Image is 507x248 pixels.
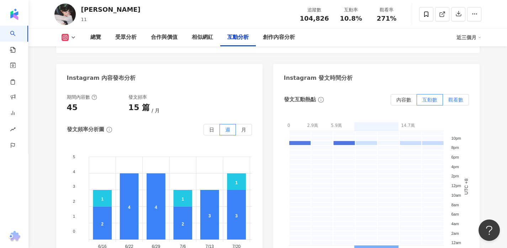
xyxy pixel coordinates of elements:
tspan: 12am [451,241,461,245]
div: 發文互動熱點 [284,96,316,103]
span: 104,826 [300,15,329,22]
span: 月 [152,108,160,113]
img: chrome extension [7,231,21,242]
tspan: 10pm [451,136,461,140]
div: 受眾分析 [115,33,137,42]
div: 期間內容數 [67,94,97,100]
div: [PERSON_NAME] [81,5,141,14]
span: 週 [225,127,230,133]
div: 相似網紅 [192,33,213,42]
tspan: 2pm [451,174,459,178]
span: info-circle [105,126,113,134]
div: 近三個月 [456,32,481,43]
div: 互動率 [338,6,365,14]
tspan: 10am [451,193,461,197]
tspan: 3 [73,184,75,188]
tspan: 6pm [451,155,459,159]
div: 追蹤數 [300,6,329,14]
div: Instagram 發文時間分析 [284,74,353,82]
span: 日 [209,127,214,133]
tspan: 6am [451,212,459,216]
span: 271% [377,15,397,22]
span: rise [10,122,16,138]
div: 合作與價值 [151,33,178,42]
tspan: 4 [73,169,75,174]
div: 創作內容分析 [263,33,295,42]
tspan: 2am [451,231,459,235]
div: 觀看率 [373,6,400,14]
img: KOL Avatar [54,4,76,25]
tspan: 4am [451,222,459,226]
div: 15 篇 [128,102,150,113]
tspan: 8pm [451,145,459,150]
span: 內容數 [396,97,411,103]
span: 11 [81,17,87,22]
div: 發文頻率 [128,94,147,100]
span: 月 [241,127,246,133]
span: 觀看數 [448,97,463,103]
span: 互動數 [422,97,437,103]
tspan: 0 [73,229,75,233]
span: 10.8% [340,15,362,22]
div: 總覽 [90,33,101,42]
iframe: Help Scout Beacon - Open [479,219,500,241]
span: info-circle [317,96,325,104]
tspan: 4pm [451,165,459,169]
div: 發文頻率分析圖 [67,126,104,133]
tspan: 8am [451,202,459,207]
img: logo icon [9,9,20,20]
tspan: 1 [73,214,75,218]
tspan: 2 [73,199,75,203]
div: 互動分析 [227,33,249,42]
div: 45 [67,102,78,113]
a: search [10,26,24,53]
tspan: 5 [73,154,75,159]
div: Instagram 內容發布分析 [67,74,136,82]
text: UTC +8 [464,179,469,195]
tspan: 12pm [451,184,461,188]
